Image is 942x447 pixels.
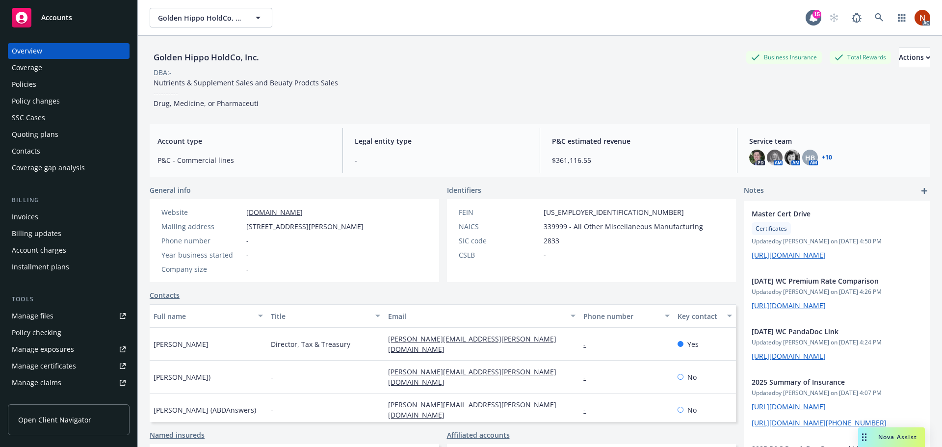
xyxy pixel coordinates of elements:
[830,51,891,63] div: Total Rewards
[384,304,579,328] button: Email
[8,93,130,109] a: Policy changes
[12,242,66,258] div: Account charges
[150,304,267,328] button: Full name
[752,276,897,286] span: [DATE] WC Premium Rate Comparison
[8,226,130,241] a: Billing updates
[544,207,684,217] span: [US_EMPLOYER_IDENTIFICATION_NUMBER]
[749,150,765,165] img: photo
[150,430,205,440] a: Named insureds
[858,427,870,447] div: Drag to move
[8,294,130,304] div: Tools
[12,143,40,159] div: Contacts
[752,237,922,246] span: Updated by [PERSON_NAME] on [DATE] 4:50 PM
[8,43,130,59] a: Overview
[154,311,252,321] div: Full name
[583,311,658,321] div: Phone number
[12,110,45,126] div: SSC Cases
[756,224,787,233] span: Certificates
[459,207,540,217] div: FEIN
[12,358,76,374] div: Manage certificates
[752,250,826,260] a: [URL][DOMAIN_NAME]
[150,290,180,300] a: Contacts
[744,201,930,268] div: Master Cert DriveCertificatesUpdatedby [PERSON_NAME] on [DATE] 4:50 PM[URL][DOMAIN_NAME]
[161,236,242,246] div: Phone number
[8,160,130,176] a: Coverage gap analysis
[752,351,826,361] a: [URL][DOMAIN_NAME]
[579,304,673,328] button: Phone number
[544,236,559,246] span: 2833
[12,342,74,357] div: Manage exposures
[744,369,930,436] div: 2025 Summary of InsuranceUpdatedby [PERSON_NAME] on [DATE] 4:07 PM[URL][DOMAIN_NAME][URL][DOMAIN_...
[812,10,821,19] div: 15
[752,377,897,387] span: 2025 Summary of Insurance
[246,221,364,232] span: [STREET_ADDRESS][PERSON_NAME]
[752,288,922,296] span: Updated by [PERSON_NAME] on [DATE] 4:26 PM
[12,308,53,324] div: Manage files
[154,67,172,78] div: DBA: -
[246,264,249,274] span: -
[8,195,130,205] div: Billing
[355,136,528,146] span: Legal entity type
[41,14,72,22] span: Accounts
[858,427,925,447] button: Nova Assist
[8,358,130,374] a: Manage certificates
[544,250,546,260] span: -
[8,4,130,31] a: Accounts
[447,430,510,440] a: Affiliated accounts
[8,143,130,159] a: Contacts
[899,48,930,67] button: Actions
[161,264,242,274] div: Company size
[12,127,58,142] div: Quoting plans
[12,392,58,407] div: Manage BORs
[752,301,826,310] a: [URL][DOMAIN_NAME]
[8,375,130,391] a: Manage claims
[355,155,528,165] span: -
[150,51,263,64] div: Golden Hippo HoldCo, Inc.
[388,367,556,387] a: [PERSON_NAME][EMAIL_ADDRESS][PERSON_NAME][DOMAIN_NAME]
[161,221,242,232] div: Mailing address
[8,209,130,225] a: Invoices
[805,153,815,163] span: HB
[752,326,897,337] span: [DATE] WC PandaDoc Link
[583,405,594,415] a: -
[8,242,130,258] a: Account charges
[12,325,61,341] div: Policy checking
[752,338,922,347] span: Updated by [PERSON_NAME] on [DATE] 4:24 PM
[459,236,540,246] div: SIC code
[459,221,540,232] div: NAICS
[847,8,866,27] a: Report a Bug
[154,372,210,382] span: [PERSON_NAME])
[552,136,725,146] span: P&C estimated revenue
[8,342,130,357] a: Manage exposures
[749,136,922,146] span: Service team
[459,250,540,260] div: CSLB
[915,10,930,26] img: photo
[271,372,273,382] span: -
[822,155,832,160] a: +10
[271,311,369,321] div: Title
[552,155,725,165] span: $361,116.55
[892,8,912,27] a: Switch app
[158,13,243,23] span: Golden Hippo HoldCo, Inc.
[12,259,69,275] div: Installment plans
[752,418,887,427] a: [URL][DOMAIN_NAME][PHONE_NUMBER]
[154,405,256,415] span: [PERSON_NAME] (ABDAnswers)
[150,8,272,27] button: Golden Hippo HoldCo, Inc.
[767,150,783,165] img: photo
[869,8,889,27] a: Search
[744,185,764,197] span: Notes
[388,334,556,354] a: [PERSON_NAME][EMAIL_ADDRESS][PERSON_NAME][DOMAIN_NAME]
[12,160,85,176] div: Coverage gap analysis
[8,308,130,324] a: Manage files
[687,372,697,382] span: No
[447,185,481,195] span: Identifiers
[18,415,91,425] span: Open Client Navigator
[583,372,594,382] a: -
[744,318,930,369] div: [DATE] WC PandaDoc LinkUpdatedby [PERSON_NAME] on [DATE] 4:24 PM[URL][DOMAIN_NAME]
[161,250,242,260] div: Year business started
[687,339,699,349] span: Yes
[161,207,242,217] div: Website
[752,402,826,411] a: [URL][DOMAIN_NAME]
[824,8,844,27] a: Start snowing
